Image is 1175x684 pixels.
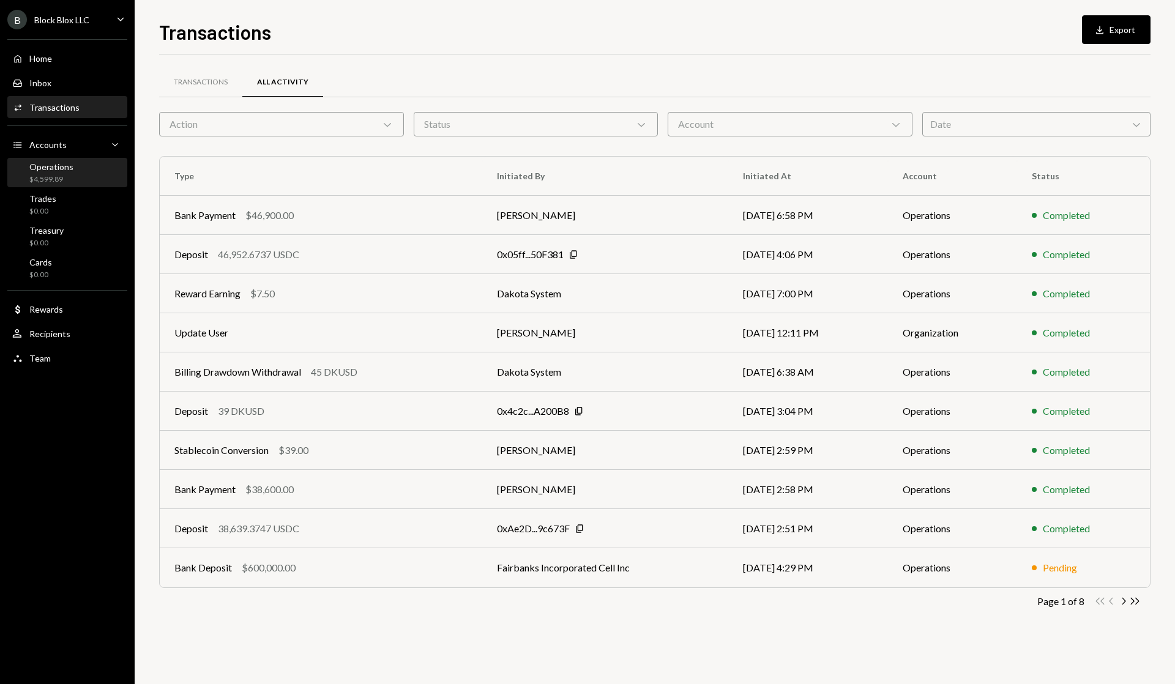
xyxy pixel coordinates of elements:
[888,235,1017,274] td: Operations
[728,392,888,431] td: [DATE] 3:04 PM
[414,112,658,136] div: Status
[888,548,1017,587] td: Operations
[29,304,63,314] div: Rewards
[728,274,888,313] td: [DATE] 7:00 PM
[922,112,1151,136] div: Date
[497,521,570,536] div: 0xAe2D...9c673F
[7,190,127,219] a: Trades$0.00
[7,10,27,29] div: B
[482,313,728,352] td: [PERSON_NAME]
[29,102,80,113] div: Transactions
[728,509,888,548] td: [DATE] 2:51 PM
[888,470,1017,509] td: Operations
[159,67,242,98] a: Transactions
[7,158,127,187] a: Operations$4,599.89
[160,157,482,196] th: Type
[242,560,296,575] div: $600,000.00
[160,313,482,352] td: Update User
[278,443,308,458] div: $39.00
[888,509,1017,548] td: Operations
[1043,443,1090,458] div: Completed
[482,431,728,470] td: [PERSON_NAME]
[728,157,888,196] th: Initiated At
[1043,404,1090,418] div: Completed
[482,157,728,196] th: Initiated By
[29,139,67,150] div: Accounts
[159,112,404,136] div: Action
[728,548,888,587] td: [DATE] 4:29 PM
[174,482,236,497] div: Bank Payment
[482,470,728,509] td: [PERSON_NAME]
[728,196,888,235] td: [DATE] 6:58 PM
[29,162,73,172] div: Operations
[7,47,127,69] a: Home
[888,196,1017,235] td: Operations
[482,196,728,235] td: [PERSON_NAME]
[174,286,241,301] div: Reward Earning
[257,77,308,87] div: All Activity
[888,157,1017,196] th: Account
[29,53,52,64] div: Home
[174,365,301,379] div: Billing Drawdown Withdrawal
[245,482,294,497] div: $38,600.00
[174,208,236,223] div: Bank Payment
[218,521,299,536] div: 38,639.3747 USDC
[728,431,888,470] td: [DATE] 2:59 PM
[218,247,299,262] div: 46,952.6737 USDC
[497,404,569,418] div: 0x4c2c...A200B8
[7,133,127,155] a: Accounts
[482,274,728,313] td: Dakota System
[242,67,323,98] a: All Activity
[1043,560,1077,575] div: Pending
[174,521,208,536] div: Deposit
[174,560,232,575] div: Bank Deposit
[159,20,271,44] h1: Transactions
[250,286,275,301] div: $7.50
[482,352,728,392] td: Dakota System
[1017,157,1150,196] th: Status
[311,365,357,379] div: 45 DKUSD
[728,352,888,392] td: [DATE] 6:38 AM
[1043,482,1090,497] div: Completed
[245,208,294,223] div: $46,900.00
[29,174,73,185] div: $4,599.89
[174,247,208,262] div: Deposit
[29,329,70,339] div: Recipients
[218,404,264,418] div: 39 DKUSD
[482,548,728,587] td: Fairbanks Incorporated Cell Inc
[7,322,127,344] a: Recipients
[7,221,127,251] a: Treasury$0.00
[1043,521,1090,536] div: Completed
[888,392,1017,431] td: Operations
[29,78,51,88] div: Inbox
[29,270,52,280] div: $0.00
[1082,15,1151,44] button: Export
[7,96,127,118] a: Transactions
[1043,286,1090,301] div: Completed
[728,235,888,274] td: [DATE] 4:06 PM
[7,347,127,369] a: Team
[497,247,564,262] div: 0x05ff...50F381
[174,404,208,418] div: Deposit
[668,112,912,136] div: Account
[29,238,64,248] div: $0.00
[1043,325,1090,340] div: Completed
[29,353,51,363] div: Team
[174,443,269,458] div: Stablecoin Conversion
[7,253,127,283] a: Cards$0.00
[888,274,1017,313] td: Operations
[1043,247,1090,262] div: Completed
[728,470,888,509] td: [DATE] 2:58 PM
[1043,365,1090,379] div: Completed
[34,15,89,25] div: Block Blox LLC
[888,431,1017,470] td: Operations
[29,225,64,236] div: Treasury
[888,352,1017,392] td: Operations
[1043,208,1090,223] div: Completed
[7,298,127,320] a: Rewards
[174,77,228,87] div: Transactions
[728,313,888,352] td: [DATE] 12:11 PM
[29,206,56,217] div: $0.00
[7,72,127,94] a: Inbox
[29,193,56,204] div: Trades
